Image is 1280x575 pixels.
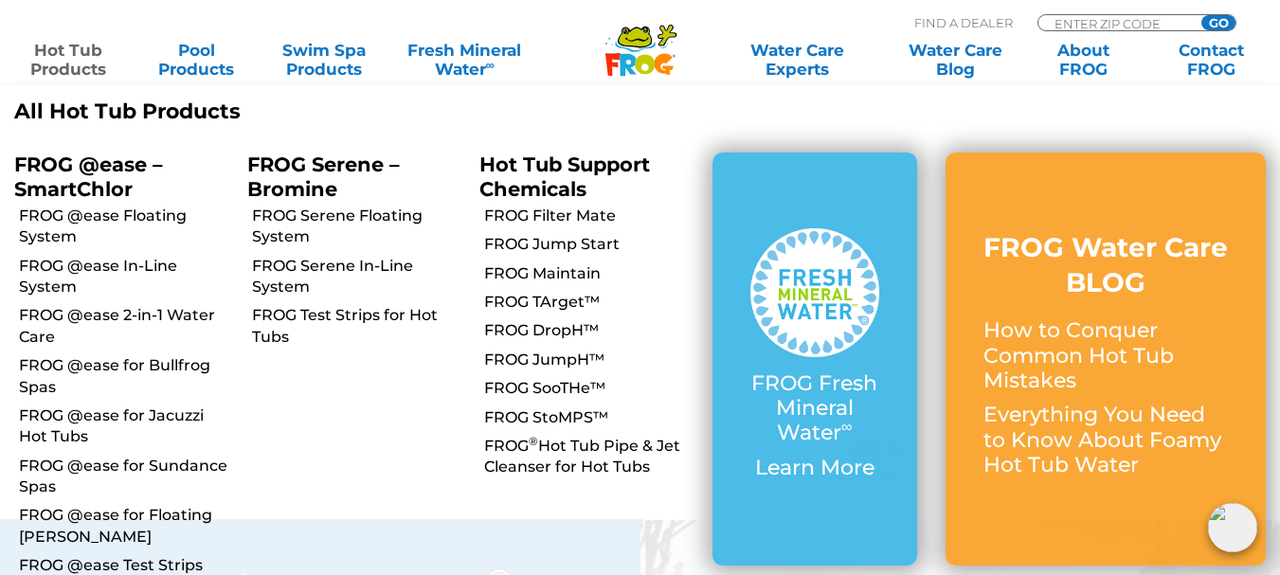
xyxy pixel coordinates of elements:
[529,434,538,448] sup: ®
[252,206,466,248] a: FROG Serene Floating System
[403,41,527,79] a: Fresh MineralWater∞
[750,456,879,480] p: Learn More
[750,371,879,446] p: FROG Fresh Mineral Water
[19,355,233,398] a: FROG @ease for Bullfrog Spas
[914,14,1013,31] p: Find A Dealer
[983,403,1228,477] p: Everything You Need to Know About Foamy Hot Tub Water
[1034,41,1133,79] a: AboutFROG
[484,350,698,370] a: FROG JumpH™
[19,206,233,248] a: FROG @ease Floating System
[252,305,466,348] a: FROG Test Strips for Hot Tubs
[484,234,698,255] a: FROG Jump Start
[14,99,626,124] a: All Hot Tub Products
[716,41,877,79] a: Water CareExperts
[19,41,118,79] a: Hot TubProducts
[983,230,1228,299] h3: FROG Water Care BLOG
[1162,41,1261,79] a: ContactFROG
[1208,503,1257,552] img: openIcon
[841,417,853,436] sup: ∞
[479,153,650,200] a: Hot Tub Support Chemicals
[750,228,879,490] a: FROG Fresh Mineral Water∞ Learn More
[252,256,466,298] a: FROG Serene In-Line System
[484,263,698,284] a: FROG Maintain
[1201,15,1235,30] input: GO
[19,256,233,298] a: FROG @ease In-Line System
[484,320,698,341] a: FROG DropH™
[983,318,1228,393] p: How to Conquer Common Hot Tub Mistakes
[19,505,233,548] a: FROG @ease for Floating [PERSON_NAME]
[147,41,246,79] a: PoolProducts
[484,206,698,226] a: FROG Filter Mate
[19,305,233,348] a: FROG @ease 2-in-1 Water Care
[484,292,698,313] a: FROG TArget™
[19,456,233,498] a: FROG @ease for Sundance Spas
[19,405,233,448] a: FROG @ease for Jacuzzi Hot Tubs
[14,153,219,200] p: FROG @ease – SmartChlor
[484,378,698,399] a: FROG SooTHe™
[486,58,495,72] sup: ∞
[275,41,374,79] a: Swim SpaProducts
[484,407,698,428] a: FROG StoMPS™
[983,230,1228,487] a: FROG Water Care BLOG How to Conquer Common Hot Tub Mistakes Everything You Need to Know About Foa...
[906,41,1005,79] a: Water CareBlog
[247,153,452,200] p: FROG Serene – Bromine
[1053,15,1181,31] input: Zip Code Form
[484,436,698,478] a: FROG®Hot Tub Pipe & Jet Cleanser for Hot Tubs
